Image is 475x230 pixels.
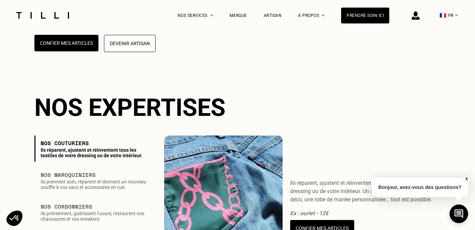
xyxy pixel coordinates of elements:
[41,211,151,222] p: Ils préviennent, guérissent l’usure, restaurent vos chaussures et vos sneakers.
[41,202,151,211] h3: Nos Cordonniers
[264,13,282,18] a: Artisan
[341,8,389,23] a: Prendre soin ici
[290,179,441,204] p: Ils réparent, ajustent et réinventent tous les textiles de votre dressing ou de votre intérieur. ...
[14,12,72,19] img: Logo du service de couturière Tilli
[371,178,468,197] p: Bonjour, avez-vous des questions?
[440,12,446,19] span: 🇫🇷
[34,93,441,122] h2: Nos expertises
[104,35,156,52] button: Devenir artisan
[463,175,470,183] button: X
[34,35,98,51] button: Confier mes articles
[41,171,151,179] h3: Nos Maroquiniers
[322,14,325,16] img: Menu déroulant à propos
[34,35,98,52] a: Confier mes articles
[210,14,213,16] img: Menu déroulant
[412,11,420,20] img: icône connexion
[455,14,458,16] img: menu déroulant
[290,210,441,217] p: Ex : ourlet - 12€
[41,139,151,147] h3: Nos Couturiers
[41,147,151,158] p: Ils réparent, ajustent et réinventent tous les textiles de votre dressing ou de votre intérieur.
[41,179,151,190] p: Ils prennent soin, réparent et donnent un nouveau souffle à vos sacs et accessoires en cuir.
[230,13,247,18] a: Marque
